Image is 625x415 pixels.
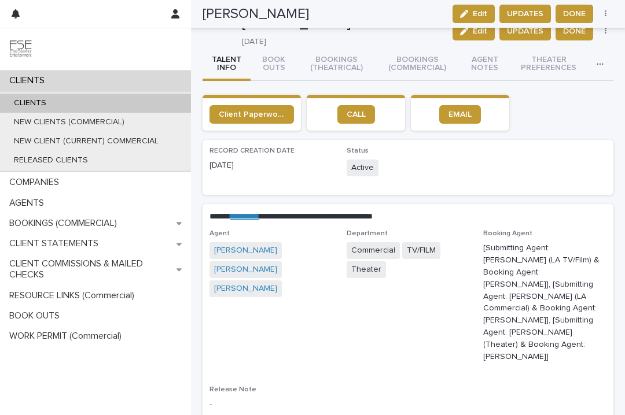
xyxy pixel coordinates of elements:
p: CLIENTS [5,98,56,108]
button: TALENT INFO [203,49,251,81]
p: [DATE] [242,37,439,47]
button: DONE [556,5,593,23]
button: BOOK OUTS [251,49,297,81]
p: - [209,399,333,411]
h2: [PERSON_NAME] [203,6,309,23]
img: 9JgRvJ3ETPGCJDhvPVA5 [9,38,32,61]
p: [Submitting Agent: [PERSON_NAME] (LA TV/Film) & Booking Agent: [PERSON_NAME]], [Submitting Agent:... [483,242,606,362]
span: Edit [473,10,487,18]
span: UPDATES [507,8,543,20]
button: BOOKINGS (THEATRICAL) [297,49,376,81]
p: NEW CLIENTS (COMMERCIAL) [5,117,134,127]
button: Edit [453,5,495,23]
p: CLIENTS [5,75,54,86]
p: RELEASED CLIENTS [5,155,97,165]
span: DONE [563,8,586,20]
span: UPDATES [507,25,543,37]
span: Client Paperwork Link [219,110,285,118]
p: COMPANIES [5,177,68,188]
p: CLIENT COMMISSIONS & MAILED CHECKS [5,258,177,280]
p: WORK PERMIT (Commercial) [5,331,131,342]
a: [PERSON_NAME] [214,264,277,276]
span: Agent [209,230,230,237]
span: TV/FILM [402,242,440,259]
a: [PERSON_NAME] [214,283,277,295]
p: RESOURCE LINKS (Commercial) [5,290,144,301]
p: BOOK OUTS [5,310,69,321]
a: EMAIL [439,105,481,124]
button: AGENT NOTES [459,49,510,81]
span: EMAIL [448,110,472,118]
p: [DATE] [209,160,333,172]
button: DONE [556,22,593,40]
span: Active [347,160,378,176]
span: Booking Agent [483,230,532,237]
span: Release Note [209,386,256,393]
span: Edit [473,27,487,35]
button: BOOKINGS (COMMERCIAL) [376,49,459,81]
a: Client Paperwork Link [209,105,294,124]
button: UPDATES [499,22,551,40]
a: CALL [337,105,375,124]
p: BOOKINGS (COMMERCIAL) [5,218,126,229]
span: Status [347,147,369,154]
span: Theater [347,261,386,278]
span: CALL [347,110,366,118]
a: [PERSON_NAME] [214,244,277,257]
span: Commercial [347,242,400,259]
span: RECORD CREATION DATE [209,147,295,154]
p: CLIENT STATEMENTS [5,238,108,249]
span: Department [347,230,388,237]
span: DONE [563,25,586,37]
p: AGENTS [5,198,53,209]
button: THEATER PREFERENCES [510,49,587,81]
p: NEW CLIENT (CURRENT) COMMERCIAL [5,136,168,146]
button: UPDATES [499,5,551,23]
button: Edit [453,22,495,40]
